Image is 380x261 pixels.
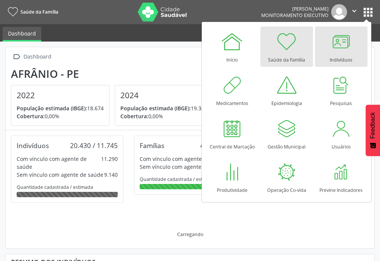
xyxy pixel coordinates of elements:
[200,141,240,150] div: 4.913 / 3.859
[140,176,241,182] div: Quantidade cadastrada / estimada
[3,27,41,42] a: Dashboard
[369,112,376,139] span: Feedback
[17,91,104,100] h4: 2022
[120,91,207,100] h4: 2024
[206,113,259,154] a: Central de Marcação
[104,171,118,179] div: 9.140
[20,9,58,15] span: Saúde da Família
[120,105,191,112] span: População estimada (IBGE):
[361,6,375,19] button: apps
[11,51,53,62] a:  Dashboard
[11,51,22,62] i: 
[315,26,368,67] a: Indivíduos
[17,113,45,120] span: Cobertura:
[315,157,368,197] a: Previne Indicadores
[260,26,313,67] a: Saúde da Família
[140,141,164,150] div: Famílias
[17,105,87,112] span: População estimada (IBGE):
[17,184,118,190] div: Quantidade cadastrada / estimada
[206,70,259,110] a: Medicamentos
[260,157,313,197] a: Operação Co-vida
[120,113,148,120] span: Cobertura:
[17,104,104,112] p: 18.674
[120,112,207,120] p: 0,00%
[261,6,329,12] div: [PERSON_NAME]
[70,141,118,150] div: 20.430 / 11.745
[315,113,368,154] a: Usuários
[315,70,368,110] a: Pesquisas
[177,231,203,238] div: Carregando
[366,105,380,156] button: Feedback - Mostrar pesquisa
[350,7,358,15] i: 
[120,104,207,112] p: 19.349
[206,157,259,197] a: Produtividade
[260,70,313,110] a: Epidemiologia
[261,12,329,19] span: Monitoramento Executivo
[17,171,103,179] div: Sem vínculo com agente de saúde
[101,155,118,171] div: 11.290
[140,155,227,163] div: Com vínculo com agente de saúde
[5,6,58,18] a: Saúde da Família
[347,4,361,20] button: 
[17,155,101,171] div: Com vínculo com agente de saúde
[331,4,347,20] img: img
[11,68,218,80] div: Afrânio - PE
[22,51,53,62] div: Dashboard
[260,113,313,154] a: Gestão Municipal
[17,112,104,120] p: 0,00%
[140,163,226,171] div: Sem vínculo com agente de saúde
[17,141,49,150] div: Indivíduos
[206,26,259,67] a: Início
